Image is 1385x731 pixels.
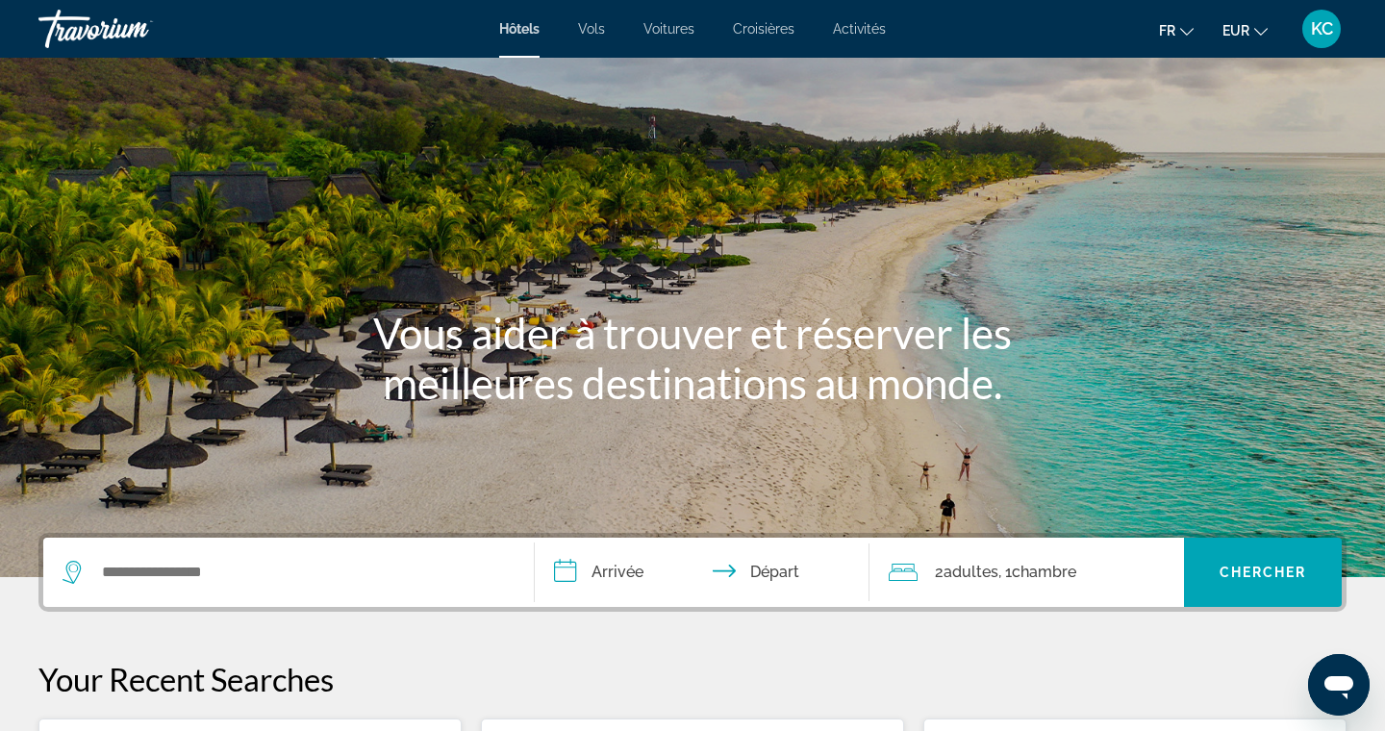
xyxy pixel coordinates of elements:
span: fr [1159,23,1175,38]
h1: Vous aider à trouver et réserver les meilleures destinations au monde. [332,308,1053,408]
button: Travelers: 2 adults, 0 children [869,538,1185,607]
span: Adultes [944,563,998,581]
a: Hôtels [499,21,540,37]
span: Chercher [1220,565,1307,580]
button: Chercher [1184,538,1342,607]
button: Check in and out dates [535,538,869,607]
iframe: Bouton de lancement de la fenêtre de messagerie [1308,654,1370,716]
span: Chambre [1012,563,1076,581]
a: Activités [833,21,886,37]
span: EUR [1222,23,1249,38]
button: User Menu [1297,9,1347,49]
span: , 1 [998,559,1076,586]
button: Change language [1159,16,1194,44]
span: 2 [935,559,998,586]
a: Vols [578,21,605,37]
p: Your Recent Searches [38,660,1347,698]
span: KC [1311,19,1333,38]
a: Travorium [38,4,231,54]
button: Change currency [1222,16,1268,44]
div: Search widget [43,538,1342,607]
a: Croisières [733,21,794,37]
a: Voitures [643,21,694,37]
